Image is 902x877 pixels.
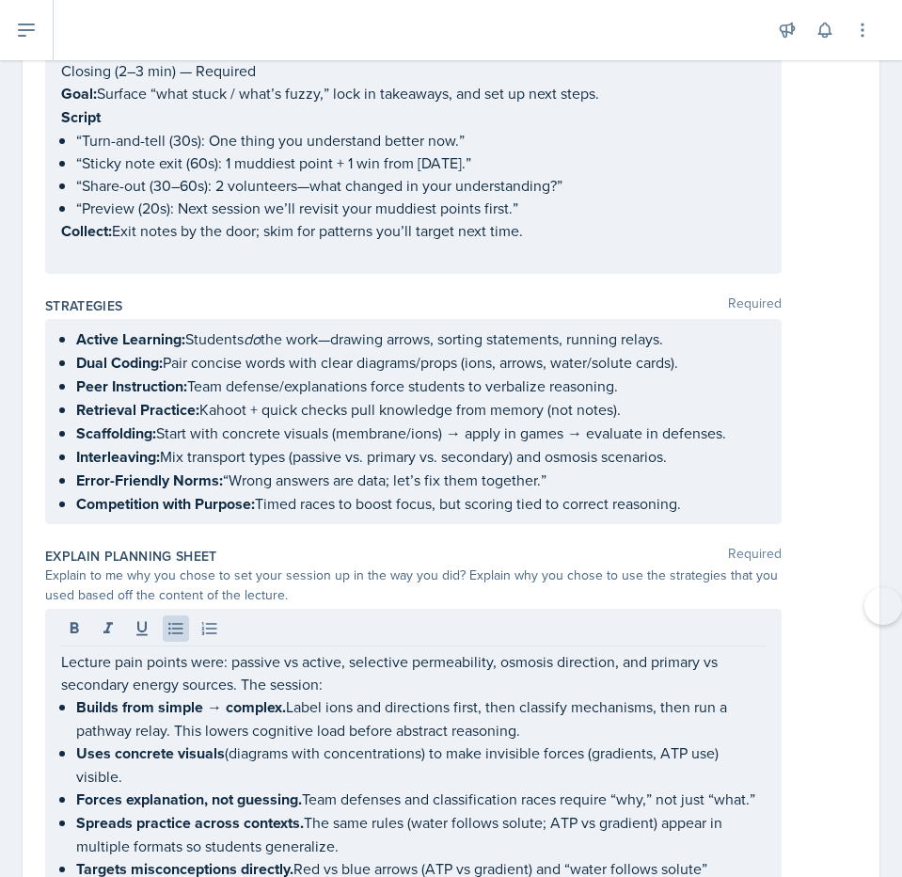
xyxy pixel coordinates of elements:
strong: Scaffolding: [76,423,156,444]
strong: Interleaving: [76,446,160,468]
p: (diagrams with concentrations) to make invisible forces (gradients, ATP use) visible. [76,741,766,788]
div: Explain to me why you chose to set your session up in the way you did? Explain why you chose to u... [45,566,782,605]
p: Exit notes by the door; skim for patterns you’ll target next time. [61,219,766,243]
span: Required [728,296,782,315]
p: “Wrong answers are data; let’s fix them together.” [76,469,766,492]
label: Strategies [45,296,123,315]
strong: Competition with Purpose: [76,493,255,515]
p: Students the work—drawing arrows, sorting statements, running relays. [76,327,766,351]
p: Team defenses and classification races require “why,” not just “what.” [76,788,766,811]
p: Closing (2–3 min) — Required [61,59,766,82]
em: do [244,328,261,349]
strong: Spreads practice across contexts. [76,812,304,834]
strong: Retrieval Practice: [76,399,199,421]
strong: Dual Coding: [76,352,163,374]
p: “Share-out (30–60s): 2 volunteers—what changed in your understanding?” [76,174,766,197]
p: Mix transport types (passive vs. primary vs. secondary) and osmosis scenarios. [76,445,766,469]
p: The same rules (water follows solute; ATP vs gradient) appear in multiple formats so students gen... [76,811,766,857]
p: “Turn-and-tell (30s): One thing you understand better now.” [76,129,766,151]
p: Surface “what stuck / what’s fuzzy,” lock in takeaways, and set up next steps. [61,82,766,105]
p: “Preview (20s): Next session we’ll revisit your muddiest points first.” [76,197,766,219]
strong: Uses concrete visuals [76,742,225,764]
strong: Builds from simple → complex. [76,696,286,718]
p: Lecture pain points were: passive vs active, selective permeability, osmosis direction, and prima... [61,650,766,695]
p: Pair concise words with clear diagrams/props (ions, arrows, water/solute cards). [76,351,766,375]
p: Start with concrete visuals (membrane/ions) → apply in games → evaluate in defenses. [76,422,766,445]
p: Timed races to boost focus, but scoring tied to correct reasoning. [76,492,766,516]
strong: Goal: [61,83,97,104]
span: Required [728,547,782,566]
p: Kahoot + quick checks pull knowledge from memory (not notes). [76,398,766,422]
strong: Peer Instruction: [76,375,187,397]
p: Team defense/explanations force students to verbalize reasoning. [76,375,766,398]
strong: Collect: [61,220,112,242]
p: Label ions and directions first, then classify mechanisms, then run a pathway relay. This lowers ... [76,695,766,741]
strong: Active Learning: [76,328,185,350]
p: “Sticky note exit (60s): 1 muddiest point + 1 win from [DATE].” [76,151,766,174]
strong: Script [61,106,101,128]
strong: Error-Friendly Norms: [76,470,223,491]
label: Explain Planning Sheet [45,547,217,566]
strong: Forces explanation, not guessing. [76,789,302,810]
